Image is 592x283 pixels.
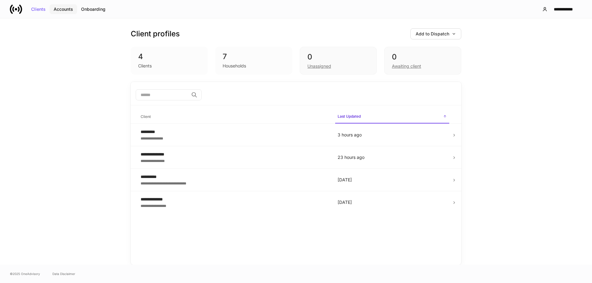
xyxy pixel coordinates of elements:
[31,7,46,11] div: Clients
[338,113,361,119] h6: Last Updated
[335,110,449,123] span: Last Updated
[138,52,200,62] div: 4
[338,177,447,183] p: [DATE]
[54,7,73,11] div: Accounts
[338,132,447,138] p: 3 hours ago
[138,111,330,123] span: Client
[141,114,151,119] h6: Client
[52,271,75,276] a: Data Disclaimer
[81,7,105,11] div: Onboarding
[50,4,77,14] button: Accounts
[138,63,152,69] div: Clients
[410,28,461,39] button: Add to Dispatch
[300,47,377,75] div: 0Unassigned
[338,154,447,160] p: 23 hours ago
[392,63,421,69] div: Awaiting client
[338,199,447,205] p: [DATE]
[384,47,461,75] div: 0Awaiting client
[131,29,180,39] h3: Client profiles
[10,271,40,276] span: © 2025 OneAdvisory
[27,4,50,14] button: Clients
[223,52,285,62] div: 7
[307,52,369,62] div: 0
[416,32,456,36] div: Add to Dispatch
[77,4,109,14] button: Onboarding
[392,52,454,62] div: 0
[307,63,331,69] div: Unassigned
[223,63,246,69] div: Households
